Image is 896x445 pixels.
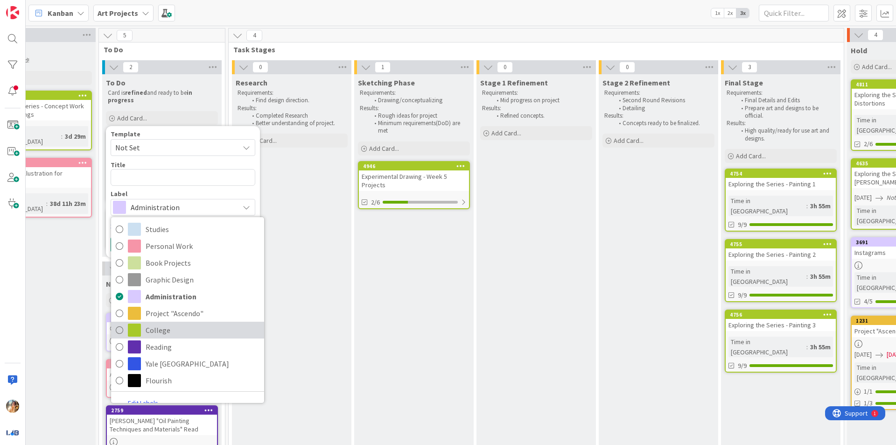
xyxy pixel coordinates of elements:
span: 9/9 [738,220,747,230]
div: 4754 [730,170,836,177]
span: Yale [GEOGRAPHIC_DATA] [146,357,259,371]
li: Drawing/conceptualizing [369,97,469,104]
p: Results: [482,105,590,112]
span: 1 [375,62,391,73]
span: Studies [146,222,259,236]
span: Graphic Design [146,273,259,287]
div: Experimental Drawing - Week 5 Projects [359,170,469,191]
p: Results: [604,112,713,120]
span: 4 [868,29,883,41]
li: Second Round Revisions [614,97,713,104]
li: High quality/ready for use art and designs. [736,127,835,142]
div: 4756 [726,311,836,319]
div: Time in [GEOGRAPHIC_DATA] [728,196,806,216]
span: Book Projects [146,256,259,270]
div: Exploring the Series - Painting 2 [726,248,836,261]
div: 4946 [363,163,469,170]
span: [DATE] [854,193,872,203]
span: Task Stages [233,45,832,54]
div: 4754 [726,170,836,178]
label: Title [111,161,126,169]
div: 4755Exploring the Series - Painting 2 [726,240,836,261]
span: Add Card... [247,136,277,145]
span: Administration [131,201,234,214]
p: Requirements: [360,89,468,97]
div: 1640 [107,360,217,368]
li: Refined concepts. [491,112,591,120]
strong: in progress [108,89,194,104]
p: Results: [727,120,835,127]
span: 1 / 1 [864,387,873,396]
span: 0 [497,62,513,73]
div: 38d 11h 23m [48,198,88,209]
span: 3x [736,8,749,18]
span: Add Card... [369,144,399,153]
span: Final Stage [725,78,763,87]
div: 4912 [107,314,217,322]
span: 2x [724,8,736,18]
span: 4/5 [864,297,873,306]
p: Requirements: [727,89,835,97]
span: 2 [123,62,139,73]
a: College [111,322,264,339]
span: Add Card... [614,136,644,145]
div: 3h 55m [808,271,833,282]
strong: refined [125,89,147,97]
div: 4754Exploring the Series - Painting 1 [726,170,836,190]
span: Not Set [115,141,232,154]
p: Card is and ready to be [108,89,216,105]
div: 4755 [726,240,836,248]
a: Administration [111,288,264,305]
span: Stage 2 Refinement [602,78,670,87]
span: Support [20,1,42,13]
div: 4756Exploring the Series - Painting 3 [726,311,836,331]
span: Personal Work [146,239,259,253]
span: Template [111,131,140,137]
span: Sketching Phase [358,78,415,87]
span: Hold [851,46,867,55]
div: 3h 55m [808,201,833,211]
span: Add Card... [117,114,147,122]
span: Administration [146,290,259,304]
a: Project "Ascendo" [111,305,264,322]
span: Flourish [146,374,259,388]
span: : [806,342,808,352]
div: 2759 [107,406,217,415]
li: Completed Research [247,112,346,120]
b: Art Projects [98,8,138,18]
li: Prepare art and designs to be official. [736,105,835,120]
li: Better understanding of project. [247,120,346,127]
span: 9/9 [738,290,747,300]
div: 2759 [111,407,217,414]
span: : [806,201,808,211]
a: Flourish [111,372,264,389]
span: To Do [104,45,213,54]
span: 2/6 [371,198,380,207]
span: 3 [742,62,757,73]
span: Label [111,191,127,197]
span: 4 [246,30,262,41]
span: Stage 1 Refinement [480,78,548,87]
span: 1/3 [864,398,873,408]
p: Results: [238,105,346,112]
span: Add Card... [862,63,892,71]
span: 9/9 [738,361,747,371]
a: Studies [111,221,264,238]
div: 4912Career Document [107,314,217,334]
span: 5 [117,30,133,41]
div: 3h 55m [808,342,833,352]
span: Research [236,78,267,87]
div: 3d 29m [63,131,88,141]
span: [DATE] [854,350,872,360]
li: Minimum requirements(DoD) are met [369,120,469,135]
div: 1 [49,4,51,11]
span: College [146,323,259,337]
a: Edit Labels... [111,397,179,410]
div: 4946 [359,162,469,170]
div: Time in [GEOGRAPHIC_DATA] [728,266,806,287]
div: Exploring the Series - Painting 3 [726,319,836,331]
a: Book Projects [111,254,264,271]
div: Career Document [107,322,217,334]
span: Reading [146,340,259,354]
div: Exploring the Series - Painting 1 [726,178,836,190]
